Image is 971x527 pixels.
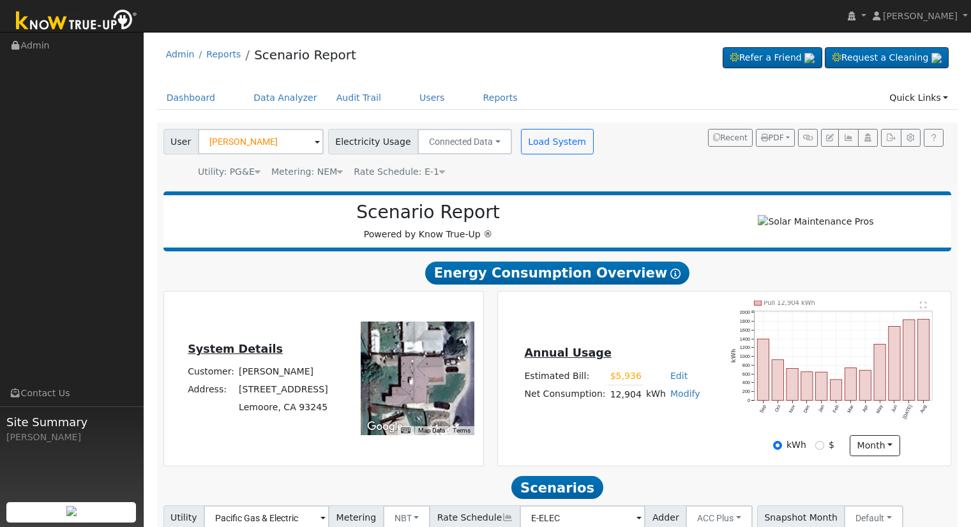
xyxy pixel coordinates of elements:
text: Aug [919,404,928,414]
a: Dashboard [157,86,225,110]
text: 1800 [740,318,750,324]
text: 400 [742,380,750,385]
a: Users [410,86,455,110]
img: retrieve [804,53,815,63]
input: $ [815,441,824,450]
a: Quick Links [880,86,958,110]
text: Nov [788,404,797,414]
rect: onclick="" [787,368,798,400]
td: Estimated Bill: [522,367,608,385]
button: Multi-Series Graph [838,129,858,147]
button: PDF [756,129,795,147]
text: 800 [742,362,750,368]
td: $5,936 [608,367,644,385]
a: Refer a Friend [723,47,822,69]
text: kWh [731,349,737,363]
i: Show Help [670,269,681,279]
text: 600 [742,371,750,377]
span: Scenarios [511,476,603,499]
text: 1400 [740,336,750,342]
text: 1000 [740,353,750,359]
text: 0 [748,397,750,403]
a: Admin [166,49,195,59]
a: Edit [670,371,688,381]
text: 1600 [740,327,750,333]
img: Solar Maintenance Pros [758,215,873,228]
div: Utility: PG&E [198,165,260,179]
u: Annual Usage [524,346,611,359]
rect: onclick="" [845,368,857,401]
td: Customer: [186,363,237,381]
text: 1200 [740,345,750,350]
text: 2000 [740,309,750,315]
div: Powered by Know True-Up ® [170,202,687,241]
input: kWh [773,441,782,450]
button: Settings [901,129,921,147]
button: Map Data [418,426,445,435]
div: [PERSON_NAME] [6,431,137,444]
span: User [163,129,199,154]
img: Google [364,419,406,435]
td: Lemoore, CA 93245 [237,399,331,417]
rect: onclick="" [801,372,813,401]
button: Keyboard shortcuts [401,426,410,435]
a: Data Analyzer [244,86,327,110]
button: Export Interval Data [881,129,901,147]
h2: Scenario Report [176,202,680,223]
text: Pull 12,904 kWh [764,299,816,306]
rect: onclick="" [874,345,885,401]
a: Audit Trail [327,86,391,110]
button: month [850,435,900,457]
img: Know True-Up [10,7,144,36]
td: 12,904 [608,385,644,404]
button: Connected Data [418,129,512,154]
rect: onclick="" [831,380,842,401]
text: May [875,404,884,415]
input: Select a User [198,129,324,154]
text: [DATE] [902,404,914,420]
text: 200 [742,389,750,394]
td: [PERSON_NAME] [237,363,331,381]
rect: onclick="" [859,370,871,400]
td: [STREET_ADDRESS] [237,381,331,399]
a: Modify [670,389,700,399]
button: Generate Report Link [798,129,818,147]
text: Jan [817,404,825,413]
rect: onclick="" [757,339,769,400]
td: Net Consumption: [522,385,608,404]
text: Feb [832,404,840,413]
span: Energy Consumption Overview [425,262,689,285]
rect: onclick="" [918,319,930,400]
a: Reports [206,49,241,59]
u: System Details [188,343,283,355]
text: Sep [758,404,767,414]
text: Oct [774,404,782,413]
rect: onclick="" [903,320,915,400]
rect: onclick="" [772,360,783,401]
span: Electricity Usage [328,129,418,154]
a: Help Link [924,129,944,147]
text: Dec [802,404,811,414]
div: Metering: NEM [271,165,343,179]
td: kWh [644,385,668,404]
span: [PERSON_NAME] [883,11,958,21]
button: Load System [521,129,594,154]
a: Open this area in Google Maps (opens a new window) [364,419,406,435]
span: Alias: HE1 [354,167,445,177]
a: Terms (opens in new tab) [453,427,470,434]
a: Scenario Report [254,47,356,63]
label: $ [829,438,834,452]
button: Edit User [821,129,839,147]
text:  [920,301,927,309]
rect: onclick="" [889,327,900,401]
span: Site Summary [6,413,137,431]
td: Address: [186,381,237,399]
button: Recent [708,129,753,147]
button: Login As [858,129,878,147]
rect: onclick="" [816,372,827,400]
a: Request a Cleaning [825,47,949,69]
text: Jun [890,404,898,413]
label: kWh [787,438,806,452]
text: Apr [861,404,869,413]
a: Reports [474,86,527,110]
